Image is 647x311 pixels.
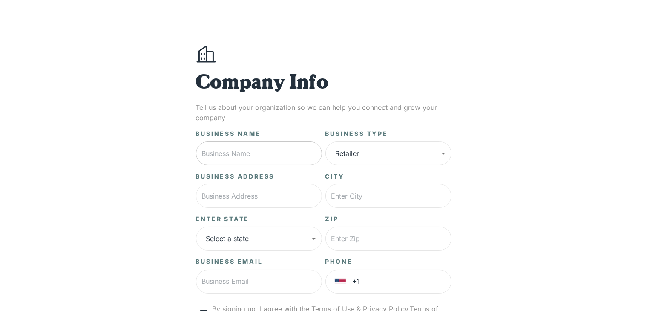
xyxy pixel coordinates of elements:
label: Zip [325,215,339,223]
input: Business Email [196,270,322,294]
label: Enter State [196,215,250,223]
label: Business Type [325,130,388,138]
div: Retailer [325,141,451,165]
input: Business Name [196,141,322,165]
h1: Company Info [196,72,451,95]
img: United States [335,279,346,285]
input: Enter City [325,184,451,208]
label: City [325,172,345,181]
div: Select a state [196,227,322,251]
p: Tell us about your organization so we can help you connect and grow your company [196,102,451,123]
input: Business Address [196,184,322,208]
label: Business Email [196,257,263,266]
input: Enter Zip [325,227,451,251]
label: PHONE [325,257,353,266]
label: Business Address [196,172,275,181]
label: Business Name [196,130,261,138]
button: Select country [331,273,349,291]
